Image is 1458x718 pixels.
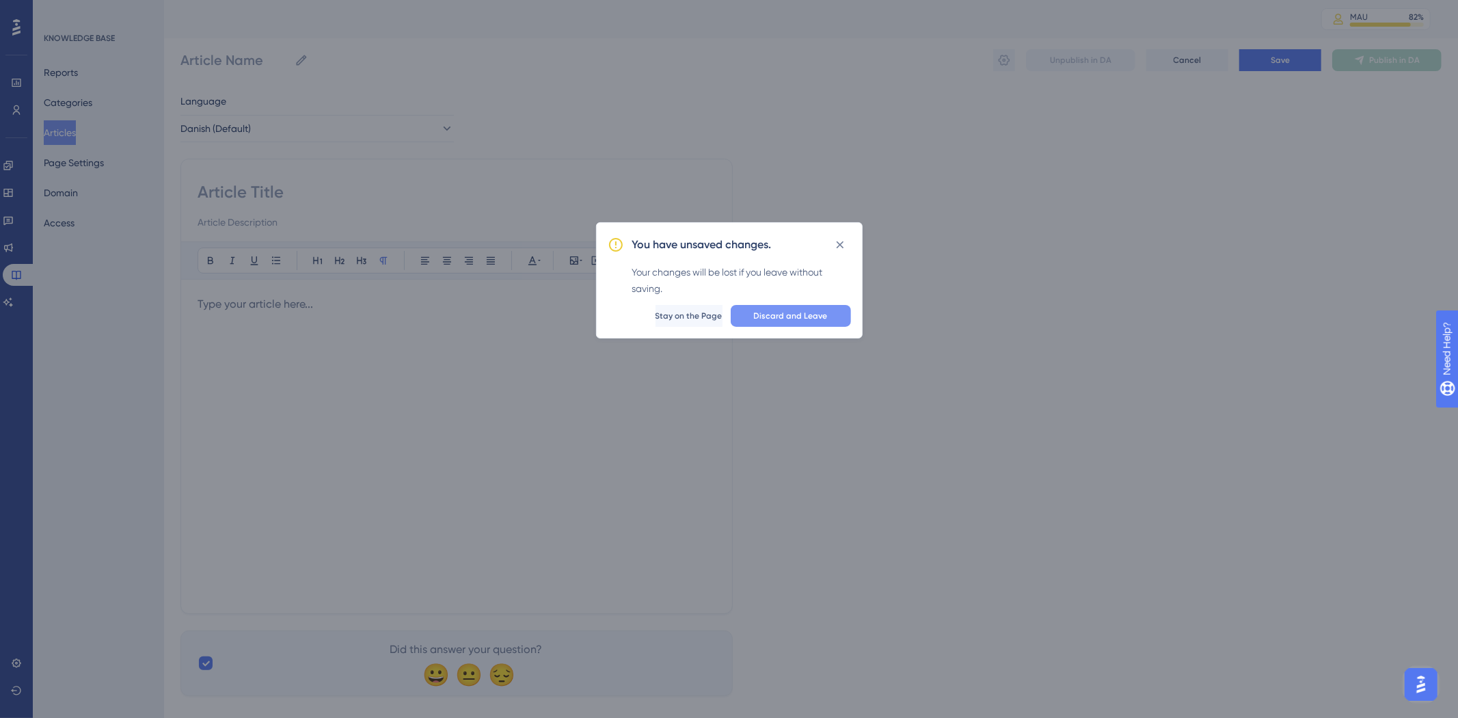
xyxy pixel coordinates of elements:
[754,310,828,321] span: Discard and Leave
[32,3,85,20] span: Need Help?
[1401,664,1442,705] iframe: UserGuiding AI Assistant Launcher
[632,264,851,297] div: Your changes will be lost if you leave without saving.
[656,310,723,321] span: Stay on the Page
[632,237,772,253] h2: You have unsaved changes.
